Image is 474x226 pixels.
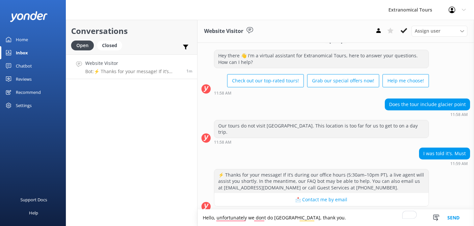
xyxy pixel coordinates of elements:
span: Assign user [415,27,440,35]
button: Send [441,210,466,226]
div: Sep 10 2025 08:59pm (UTC -07:00) America/Tijuana [419,161,470,166]
textarea: To enrich screen reader interactions, please activate Accessibility in Grammarly extension settings [197,210,474,226]
div: I was told it's. Must [419,148,470,159]
h3: Website Visitor [204,27,243,36]
div: Reviews [16,72,32,86]
div: Our tours do not visit [GEOGRAPHIC_DATA]. This location is too far for us to get to on a day trip. [214,120,429,138]
div: Open [71,41,94,50]
h2: Conversations [71,25,192,37]
div: Does the tour include glacier point [385,99,470,110]
strong: 11:59 AM [450,162,468,166]
strong: 11:58 AM [214,91,231,95]
div: Closed [97,41,122,50]
span: Sep 10 2025 08:59pm (UTC -07:00) America/Tijuana [186,68,192,74]
div: Sep 10 2025 08:59pm (UTC -07:00) America/Tijuana [214,208,429,213]
div: Sep 10 2025 08:58pm (UTC -07:00) America/Tijuana [385,112,470,117]
div: ⚡ Thanks for your message! If it’s during our office hours (5:30am–10pm PT), a live agent will as... [214,169,429,193]
a: Closed [97,42,125,49]
button: Check out our top-rated tours! [227,74,304,87]
div: Help [29,206,38,219]
div: Hey there 👋 I'm a virtual assistant for Extranomical Tours, here to answer your questions. How ca... [214,50,429,68]
div: Chatbot [16,59,32,72]
button: Help me choose! [382,74,429,87]
h4: Website Visitor [85,60,181,67]
strong: 11:58 AM [450,113,468,117]
strong: 11:58 AM [214,140,231,144]
div: Inbox [16,46,28,59]
a: Open [71,42,97,49]
p: Bot: ⚡ Thanks for your message! If it’s during our office hours (5:30am–10pm PT), a live agent wi... [85,69,181,74]
button: Grab our special offers now! [307,74,379,87]
div: Support Docs [20,193,47,206]
div: Recommend [16,86,41,99]
div: Settings [16,99,32,112]
button: 📩 Contact me by email [214,193,429,206]
div: Sep 10 2025 08:58pm (UTC -07:00) America/Tijuana [214,140,429,144]
a: Website VisitorBot:⚡ Thanks for your message! If it’s during our office hours (5:30am–10pm PT), a... [66,54,197,79]
div: Assign User [411,26,467,36]
div: Home [16,33,28,46]
img: yonder-white-logo.png [10,11,48,22]
div: Sep 10 2025 08:58pm (UTC -07:00) America/Tijuana [214,91,429,95]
